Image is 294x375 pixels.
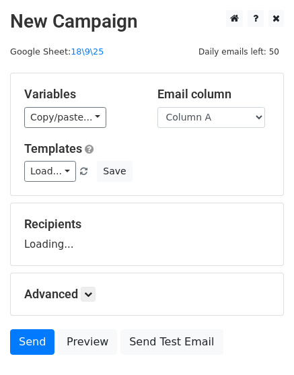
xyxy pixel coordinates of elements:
[24,141,82,156] a: Templates
[24,87,137,102] h5: Variables
[10,10,284,33] h2: New Campaign
[97,161,132,182] button: Save
[71,46,104,57] a: 18\9\25
[194,46,284,57] a: Daily emails left: 50
[194,44,284,59] span: Daily emails left: 50
[10,46,104,57] small: Google Sheet:
[58,329,117,355] a: Preview
[24,107,106,128] a: Copy/paste...
[157,87,270,102] h5: Email column
[24,217,270,252] div: Loading...
[10,329,54,355] a: Send
[24,161,76,182] a: Load...
[24,287,270,302] h5: Advanced
[120,329,223,355] a: Send Test Email
[24,217,270,232] h5: Recipients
